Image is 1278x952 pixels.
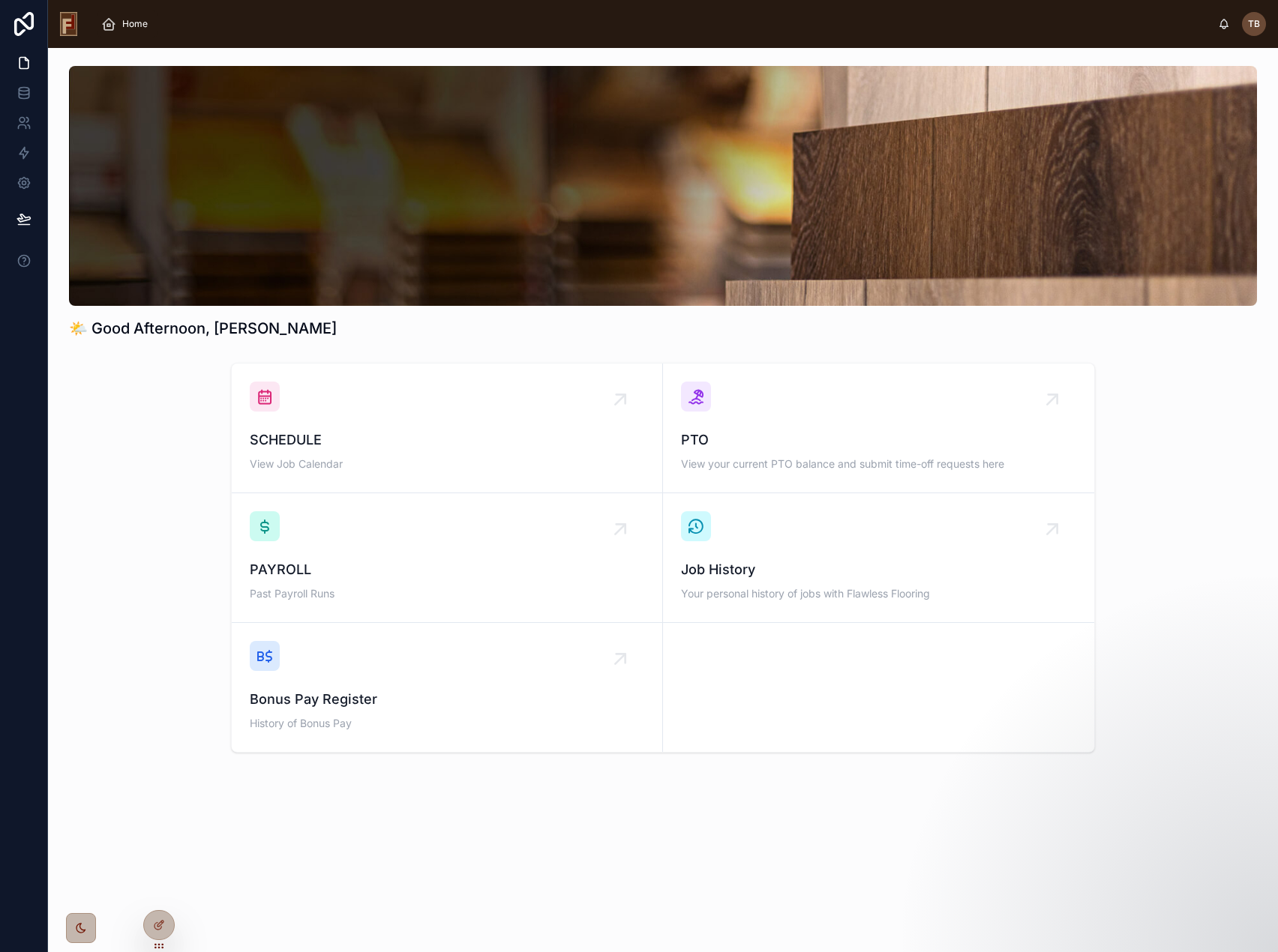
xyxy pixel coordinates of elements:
[232,493,663,623] a: PAYROLLPast Payroll Runs
[250,457,644,472] span: View Job Calendar
[663,364,1094,493] a: PTOView your current PTO balance and submit time-off requests here
[250,430,644,451] span: SCHEDULE
[60,12,77,36] img: App logo
[681,430,1076,451] span: PTO
[681,586,1076,601] span: Your personal history of jobs with Flawless Flooring
[232,623,663,752] a: Bonus Pay RegisterHistory of Bonus Pay
[69,318,337,339] h1: 🌤️ Good Afternoon, [PERSON_NAME]
[250,716,644,731] span: History of Bonus Pay
[97,10,158,37] a: Home
[89,7,1218,40] div: scrollable content
[1248,18,1260,30] span: TB
[232,364,663,493] a: SCHEDULEView Job Calendar
[681,457,1076,472] span: View your current PTO balance and submit time-off requests here
[681,559,1076,580] span: Job History
[122,18,148,30] span: Home
[663,493,1094,623] a: Job HistoryYour personal history of jobs with Flawless Flooring
[250,689,644,710] span: Bonus Pay Register
[250,586,644,601] span: Past Payroll Runs
[250,559,644,580] span: PAYROLL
